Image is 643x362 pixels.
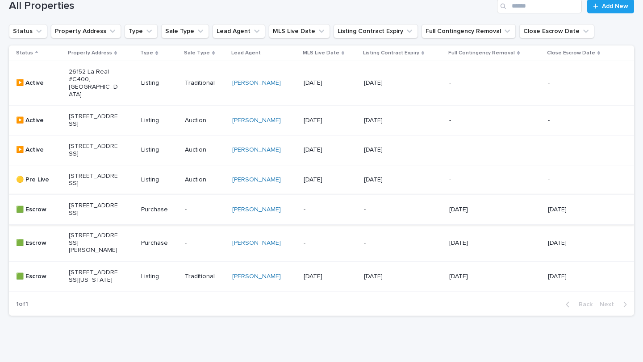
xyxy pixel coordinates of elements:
[9,106,634,136] tr: ▶️ Active[STREET_ADDRESS]ListingAuction[PERSON_NAME] [DATE][DATE]--
[596,300,634,309] button: Next
[573,301,593,308] span: Back
[185,146,225,154] p: Auction
[141,79,177,87] p: Listing
[69,68,118,98] p: 26152 La Real #C400, [GEOGRAPHIC_DATA]
[16,273,62,280] p: 🟩 Escrow
[232,146,281,154] a: [PERSON_NAME]
[185,176,225,184] p: Auction
[364,146,413,154] p: [DATE]
[9,61,634,106] tr: ▶️ Active26152 La Real #C400, [GEOGRAPHIC_DATA]ListingTraditional[PERSON_NAME] [DATE][DATE]--
[69,202,118,217] p: [STREET_ADDRESS]
[213,24,265,38] button: Lead Agent
[69,143,118,158] p: [STREET_ADDRESS]
[232,206,281,214] a: [PERSON_NAME]
[184,48,210,58] p: Sale Type
[449,117,499,124] p: -
[185,206,225,214] p: -
[69,232,118,254] p: [STREET_ADDRESS][PERSON_NAME]
[363,48,419,58] p: Listing Contract Expiry
[141,117,177,124] p: Listing
[232,79,281,87] a: [PERSON_NAME]
[548,146,597,154] p: -
[140,48,153,58] p: Type
[304,146,353,154] p: [DATE]
[69,113,118,128] p: [STREET_ADDRESS]
[16,79,62,87] p: ▶️ Active
[185,79,225,87] p: Traditional
[304,176,353,184] p: [DATE]
[449,206,499,214] p: [DATE]
[548,273,597,280] p: [DATE]
[9,24,47,38] button: Status
[141,146,177,154] p: Listing
[334,24,418,38] button: Listing Contract Expiry
[232,176,281,184] a: [PERSON_NAME]
[304,239,353,247] p: -
[16,117,62,124] p: ▶️ Active
[232,239,281,247] a: [PERSON_NAME]
[449,79,499,87] p: -
[185,117,225,124] p: Auction
[16,206,62,214] p: 🟩 Escrow
[161,24,209,38] button: Sale Type
[232,273,281,280] a: [PERSON_NAME]
[559,300,596,309] button: Back
[141,239,177,247] p: Purchase
[548,239,597,247] p: [DATE]
[68,48,112,58] p: Property Address
[548,79,597,87] p: -
[185,273,225,280] p: Traditional
[269,24,330,38] button: MLS Live Date
[364,239,413,247] p: -
[9,135,634,165] tr: ▶️ Active[STREET_ADDRESS]ListingAuction[PERSON_NAME] [DATE][DATE]--
[231,48,261,58] p: Lead Agent
[9,262,634,292] tr: 🟩 Escrow[STREET_ADDRESS][US_STATE]ListingTraditional[PERSON_NAME] [DATE][DATE][DATE][DATE]
[69,269,118,284] p: [STREET_ADDRESS][US_STATE]
[519,24,594,38] button: Close Escrow Date
[232,117,281,124] a: [PERSON_NAME]
[9,293,35,315] p: 1 of 1
[548,117,597,124] p: -
[16,239,62,247] p: 🟩 Escrow
[9,224,634,261] tr: 🟩 Escrow[STREET_ADDRESS][PERSON_NAME]Purchase-[PERSON_NAME] --[DATE][DATE]
[449,273,499,280] p: [DATE]
[449,176,499,184] p: -
[449,146,499,154] p: -
[69,173,118,188] p: [STREET_ADDRESS]
[303,48,339,58] p: MLS Live Date
[304,273,353,280] p: [DATE]
[51,24,121,38] button: Property Address
[16,176,62,184] p: 🟡 Pre Live
[548,176,597,184] p: -
[364,79,413,87] p: [DATE]
[422,24,516,38] button: Full Contingency Removal
[364,206,413,214] p: -
[304,117,353,124] p: [DATE]
[364,273,413,280] p: [DATE]
[364,117,413,124] p: [DATE]
[141,273,177,280] p: Listing
[185,239,225,247] p: -
[9,195,634,225] tr: 🟩 Escrow[STREET_ADDRESS]Purchase-[PERSON_NAME] --[DATE][DATE]
[304,79,353,87] p: [DATE]
[448,48,515,58] p: Full Contingency Removal
[600,301,619,308] span: Next
[547,48,595,58] p: Close Escrow Date
[125,24,158,38] button: Type
[16,146,62,154] p: ▶️ Active
[304,206,353,214] p: -
[141,176,177,184] p: Listing
[602,3,628,9] span: Add New
[16,48,33,58] p: Status
[548,206,597,214] p: [DATE]
[449,239,499,247] p: [DATE]
[9,165,634,195] tr: 🟡 Pre Live[STREET_ADDRESS]ListingAuction[PERSON_NAME] [DATE][DATE]--
[141,206,177,214] p: Purchase
[364,176,413,184] p: [DATE]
